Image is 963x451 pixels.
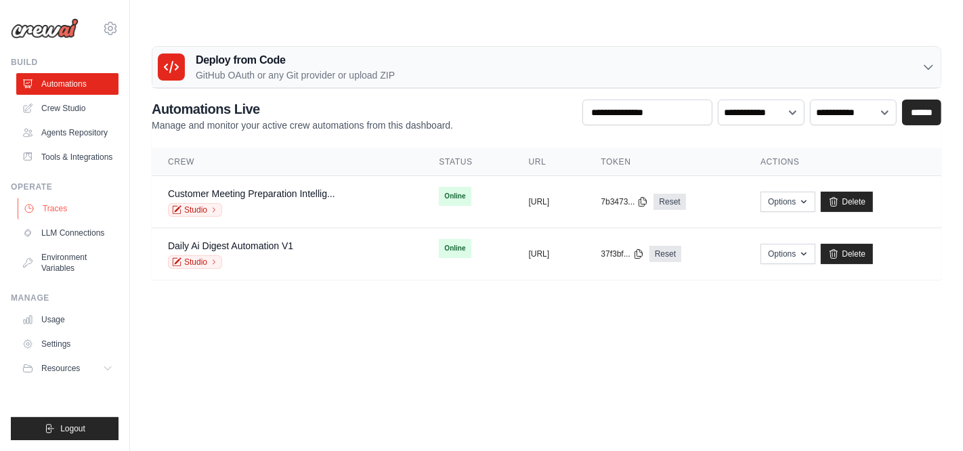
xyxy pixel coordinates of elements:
a: LLM Connections [16,222,119,244]
a: Delete [821,192,873,212]
a: Reset [649,246,681,262]
div: Operate [11,181,119,192]
span: Online [439,239,471,258]
button: Options [761,244,815,264]
h2: Automations Live [152,100,453,119]
button: Options [761,192,815,212]
button: 37f3bf... [601,249,643,259]
img: Logo [11,18,79,39]
button: 7b3473... [601,196,648,207]
a: Automations [16,73,119,95]
span: Resources [41,363,80,374]
a: Traces [18,198,120,219]
a: Customer Meeting Preparation Intellig... [168,188,335,199]
a: Environment Variables [16,246,119,279]
p: Manage and monitor your active crew automations from this dashboard. [152,119,453,132]
a: Daily Ai Digest Automation V1 [168,240,293,251]
a: Reset [654,194,685,210]
a: Studio [168,255,222,269]
p: GitHub OAuth or any Git provider or upload ZIP [196,68,395,82]
button: Logout [11,417,119,440]
button: Resources [16,358,119,379]
th: Actions [744,148,941,176]
a: Usage [16,309,119,330]
a: Agents Repository [16,122,119,144]
a: Crew Studio [16,98,119,119]
th: Token [584,148,744,176]
div: Build [11,57,119,68]
a: Delete [821,244,873,264]
h3: Deploy from Code [196,52,395,68]
a: Studio [168,203,222,217]
span: Logout [60,423,85,434]
div: Manage [11,293,119,303]
th: Crew [152,148,423,176]
th: URL [513,148,585,176]
a: Settings [16,333,119,355]
span: Online [439,187,471,206]
th: Status [423,148,512,176]
iframe: Chat Widget [895,386,963,451]
a: Tools & Integrations [16,146,119,168]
